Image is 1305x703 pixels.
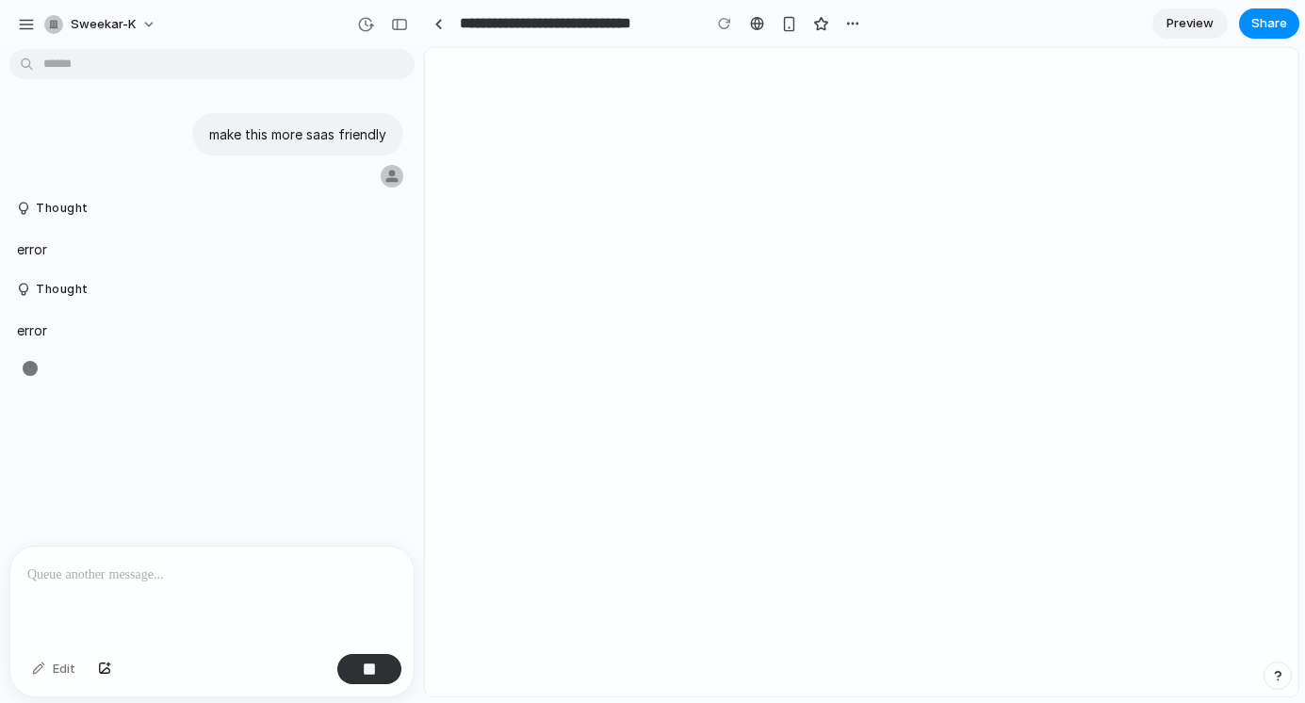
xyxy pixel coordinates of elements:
[37,9,166,40] button: sweekar-k
[209,124,386,144] p: make this more saas friendly
[1166,14,1214,33] span: Preview
[17,320,47,340] p: error
[71,15,137,34] span: sweekar-k
[17,239,47,259] p: error
[1239,8,1299,39] button: Share
[1152,8,1228,39] a: Preview
[1251,14,1287,33] span: Share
